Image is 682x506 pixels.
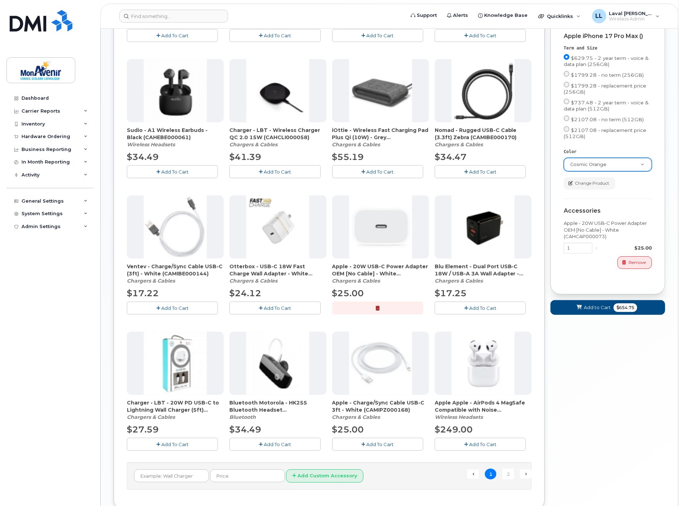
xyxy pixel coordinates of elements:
span: $27.59 [127,424,159,435]
em: Chargers & Cables [332,278,380,284]
span: LL [596,12,603,20]
button: Add to Cart $654.75 [550,300,665,315]
div: Blu Element - Dual Port USB-C 18W / USB-A 3A Wall Adapter - Black (Bulk) (CAHCPZ000077) [435,263,531,284]
span: Support [417,12,437,19]
span: $34.49 [229,424,261,435]
button: Add To Cart [435,438,526,450]
em: Chargers & Cables [229,278,277,284]
span: Wireless Admin [609,16,652,22]
button: Add To Cart [229,302,320,314]
span: Add To Cart [367,169,394,175]
div: Term and Size [564,45,652,51]
img: accessory36680.JPG [349,195,412,259]
input: $737.48 - 2 year term - voice & data plan (512GB) [564,99,569,104]
button: Remove [617,256,652,269]
img: accessory36546.JPG [349,332,412,395]
span: Laval [PERSON_NAME] [609,10,652,16]
button: Add To Cart [435,302,526,314]
em: Wireless Headsets [127,141,175,148]
input: $1799.28 - no term (256GB) [564,71,569,77]
span: $737.48 - 2 year term - voice & data plan (512GB) [564,100,649,112]
span: $55.19 [332,152,364,162]
button: Change Product [564,177,615,190]
div: Apple - Charge/Sync Cable USB-C 3ft - White (CAMIPZ000168) [332,399,429,421]
div: Apple - 20W USB-C Power Adapter OEM [No Cable] - White (CAHCAP000073) [332,263,429,284]
a: Next → [520,469,531,479]
span: Add To Cart [264,169,291,175]
em: Chargers & Cables [127,278,175,284]
span: Apple - 20W USB-C Power Adapter OEM [No Cable] - White (CAHCAP000073) [332,263,429,277]
button: Add To Cart [435,29,526,42]
span: $41.39 [229,152,261,162]
a: Alerts [442,8,473,23]
span: 1 [485,469,496,480]
span: $34.49 [127,152,159,162]
em: Chargers & Cables [229,141,277,148]
img: accessory36552.JPG [144,195,207,259]
span: $24.12 [229,288,261,298]
span: Bluetooth Motorola - HK255 Bluetooth Headset (CABTBE000046) [229,399,326,413]
span: $1799.28 - no term (256GB) [571,72,644,78]
div: Apple - 20W USB-C Power Adapter OEM [No Cable] - White (CAHCAP000073) [564,220,652,240]
span: Apple - Charge/Sync Cable USB-C 3ft - White (CAMIPZ000168) [332,399,429,413]
em: Chargers & Cables [127,414,175,420]
span: Add To Cart [161,169,189,175]
button: Add To Cart [435,165,526,178]
div: Otterbox - USB-C 18W Fast Charge Wall Adapter - White (CAHCAP000074) [229,263,326,284]
input: $2107.08 - no term (512GB) [564,115,569,121]
span: $17.22 [127,288,159,298]
button: Add To Cart [229,438,320,450]
button: Add To Cart [127,165,218,178]
span: $25.00 [332,288,364,298]
img: accessory36148.JPG [144,332,207,395]
button: Add To Cart [332,29,423,42]
button: Add To Cart [229,165,320,178]
span: $1799.28 - replacement price (256GB) [564,83,646,95]
input: $629.75 - 2 year term - voice & data plan (256GB) [564,54,569,60]
button: Add To Cart [127,302,218,314]
div: iOttie - Wireless Fast Charging Pad Plus Qi (10W) - Grey (CAHCLI000064) [332,127,429,148]
button: Add To Cart [332,438,423,450]
span: Add To Cart [469,33,496,38]
span: Ventev - Charge/Sync Cable USB-C (3ft) - White (CAMIBE000144) [127,263,224,277]
span: Add To Cart [161,33,189,38]
span: $249.00 [435,424,473,435]
span: Knowledge Base [484,12,528,19]
em: Chargers & Cables [332,141,380,148]
span: $654.75 [614,303,637,312]
div: Laval Lai Yoon Hin [587,9,665,23]
div: x [592,245,601,251]
img: accessory36405.JPG [246,59,309,122]
em: Chargers & Cables [435,141,483,148]
div: Accessories [564,208,652,214]
span: Add To Cart [161,305,189,311]
div: Ventev - Charge/Sync Cable USB-C (3ft) - White (CAMIBE000144) [127,263,224,284]
span: ← Previous [467,469,479,479]
span: Add To Cart [367,33,394,38]
div: $25.00 [601,245,652,251]
span: Add To Cart [161,441,189,447]
em: Chargers & Cables [332,414,380,420]
span: Quicklinks [547,13,573,19]
div: Quicklinks [533,9,586,23]
input: $1799.28 - replacement price (256GB) [564,82,569,88]
span: Blu Element - Dual Port USB-C 18W / USB-A 3A Wall Adapter - Black (Bulk) (CAHCPZ000077) [435,263,531,277]
span: Otterbox - USB-C 18W Fast Charge Wall Adapter - White (CAHCAP000074) [229,263,326,277]
input: Example: Wall Charger [134,469,209,482]
span: Add To Cart [469,441,496,447]
a: Knowledge Base [473,8,533,23]
a: Support [406,8,442,23]
span: $17.25 [435,288,467,298]
span: Remove [629,259,646,266]
img: accessory36681.JPG [246,195,309,259]
span: $25.00 [332,424,364,435]
button: Add Custom Accessory [286,469,363,483]
em: Wireless Headsets [435,414,483,420]
img: accessory36212.JPG [246,332,309,395]
span: Add To Cart [469,305,496,311]
button: Add To Cart [332,165,423,178]
span: Charger - LBT - Wireless Charger QC 2.0 15W (CAHCLI000058) [229,127,326,141]
span: Add To Cart [264,33,291,38]
img: accessory36554.JPG [349,59,412,122]
span: Change Product [575,180,609,186]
